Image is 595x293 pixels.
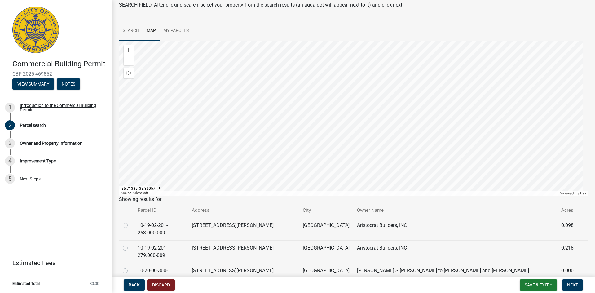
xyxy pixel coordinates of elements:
[299,218,353,240] td: [GEOGRAPHIC_DATA]
[5,103,15,113] div: 1
[299,263,353,286] td: [GEOGRAPHIC_DATA]
[57,78,80,90] button: Notes
[562,279,583,291] button: Next
[557,191,588,196] div: Powered by
[119,191,557,196] div: Maxar, Microsoft
[119,196,588,203] div: Showing results for
[567,282,578,287] span: Next
[143,21,160,41] a: Map
[124,55,134,65] div: Zoom out
[353,263,558,286] td: [PERSON_NAME] S [PERSON_NAME] to [PERSON_NAME] and [PERSON_NAME]
[5,174,15,184] div: 5
[353,218,558,240] td: Aristocrat Builders, INC
[57,82,80,87] wm-modal-confirm: Notes
[5,138,15,148] div: 3
[299,203,353,218] th: City
[124,68,134,78] div: Find my location
[5,156,15,166] div: 4
[12,82,54,87] wm-modal-confirm: Summary
[90,282,99,286] span: $0.00
[188,218,299,240] td: [STREET_ADDRESS][PERSON_NAME]
[134,218,188,240] td: 10-19-02-201-263.000-009
[12,7,59,53] img: City of Jeffersonville, Indiana
[134,263,188,286] td: 10-20-00-300-991.000-010
[12,60,107,69] h4: Commercial Building Permit
[20,159,56,163] div: Improvement Type
[160,21,192,41] a: My Parcels
[129,282,140,287] span: Back
[124,279,145,291] button: Back
[299,240,353,263] td: [GEOGRAPHIC_DATA]
[147,279,175,291] button: Discard
[525,282,549,287] span: Save & Exit
[558,263,580,286] td: 0.000
[134,203,188,218] th: Parcel ID
[12,71,99,77] span: CBP-2025-469852
[20,123,46,127] div: Parcel search
[124,45,134,55] div: Zoom in
[558,203,580,218] th: Acres
[558,240,580,263] td: 0.218
[20,141,82,145] div: Owner and Property Information
[580,191,586,195] a: Esri
[119,21,143,41] a: Search
[558,218,580,240] td: 0.098
[353,203,558,218] th: Owner Name
[12,282,40,286] span: Estimated Total
[20,103,102,112] div: Introduction to the Commercial Building Permit
[353,240,558,263] td: Aristocrat Builders, INC
[5,257,102,269] a: Estimated Fees
[188,263,299,286] td: [STREET_ADDRESS][PERSON_NAME]
[5,120,15,130] div: 2
[520,279,557,291] button: Save & Exit
[134,240,188,263] td: 10-19-02-201-279.000-009
[188,203,299,218] th: Address
[12,78,54,90] button: View Summary
[188,240,299,263] td: [STREET_ADDRESS][PERSON_NAME]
